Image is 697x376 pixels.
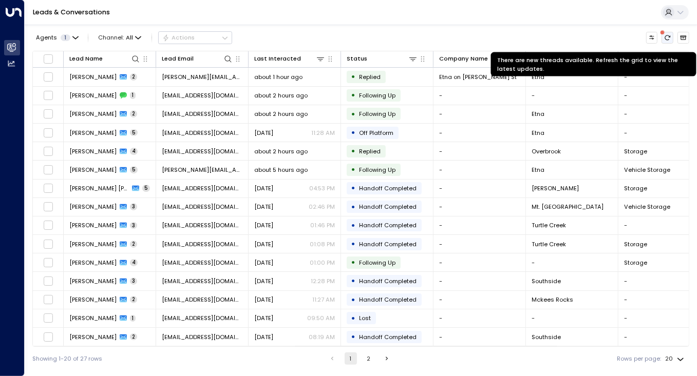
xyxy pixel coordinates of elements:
[351,219,356,232] div: •
[532,221,566,229] span: Turtle Creek
[434,198,526,216] td: -
[162,314,242,322] span: esgphd@gmail.com
[254,110,308,118] span: about 2 hours ago
[526,87,618,105] td: -
[624,166,670,174] span: Vehicle Storage
[434,309,526,327] td: -
[69,259,117,267] span: Amanda Vincent
[359,110,395,118] span: Following Up
[69,54,103,64] div: Lead Name
[254,54,301,64] div: Last Interacted
[351,107,356,121] div: •
[162,203,242,211] span: billdogg2817@gmail.com
[69,203,117,211] span: Bill Hoey
[646,32,658,44] button: Customize
[351,163,356,176] div: •
[351,88,356,102] div: •
[311,129,335,137] p: 11:28 AM
[532,110,544,118] span: Etna
[491,52,696,76] div: There are new threads available. Refresh the grid to view the latest updates.
[69,110,117,118] span: Shane Mitnick
[43,239,53,249] span: Toggle select row
[347,54,418,64] div: Status
[381,352,393,365] button: Go to next page
[254,73,303,81] span: about 1 hour ago
[43,313,53,323] span: Toggle select row
[43,220,53,230] span: Toggle select row
[43,90,53,101] span: Toggle select row
[351,181,356,195] div: •
[312,295,335,304] p: 11:27 AM
[309,184,335,192] p: 04:53 PM
[32,354,102,363] div: Showing 1-20 of 27 rows
[254,54,325,64] div: Last Interacted
[526,309,618,327] td: -
[32,32,81,43] button: Agents1
[162,34,195,41] div: Actions
[359,166,395,174] span: Following Up
[347,54,367,64] div: Status
[351,144,356,158] div: •
[532,333,561,341] span: Southside
[439,54,510,64] div: Company Name
[624,184,647,192] span: Storage
[43,183,53,193] span: Toggle select row
[326,352,394,365] nav: pagination navigation
[309,333,335,341] p: 08:19 AM
[162,91,242,100] span: shanem223@yahoo.com
[359,73,381,81] span: Replied
[434,291,526,309] td: -
[254,91,308,100] span: about 2 hours ago
[69,314,117,322] span: Erica Gelven
[434,180,526,197] td: -
[162,166,242,174] span: dave.ondek@gmail.com
[43,146,53,156] span: Toggle select row
[162,54,194,64] div: Lead Email
[359,333,417,341] span: Handoff Completed
[532,277,561,285] span: Southside
[130,203,137,210] span: 3
[43,165,53,175] span: Toggle select row
[254,277,273,285] span: Yesterday
[624,203,670,211] span: Vehicle Storage
[254,184,273,192] span: Yesterday
[43,332,53,342] span: Toggle select row
[434,328,526,346] td: -
[434,216,526,234] td: -
[434,253,526,271] td: -
[126,34,133,41] span: All
[662,32,673,44] span: There are new threads available. Refresh the grid to view the latest updates.
[434,105,526,123] td: -
[61,34,70,41] span: 1
[439,54,488,64] div: Company Name
[307,314,335,322] p: 09:50 AM
[69,295,117,304] span: Destiny Downer
[351,255,356,269] div: •
[162,259,242,267] span: amandavincent678@yahoo.com
[142,185,150,192] span: 5
[130,241,137,248] span: 2
[309,203,335,211] p: 02:46 PM
[162,333,242,341] span: gocchqservices@gmail.com
[158,31,232,44] div: Button group with a nested menu
[311,277,335,285] p: 12:28 PM
[69,184,129,192] span: Daryl Shawn
[532,295,573,304] span: Mckees Rocks
[158,31,232,44] button: Actions
[130,129,138,136] span: 5
[130,92,136,99] span: 1
[434,142,526,160] td: -
[310,221,335,229] p: 01:46 PM
[130,73,137,81] span: 2
[162,184,242,192] span: darylshawn@gmail.com
[162,240,242,248] span: lucydean2014@gmail.om
[359,240,417,248] span: Handoff Completed
[532,166,544,174] span: Etna
[617,354,662,363] label: Rows per page:
[677,32,689,44] button: Archived Leads
[162,277,242,285] span: shanexf01@gmail.com
[624,147,647,155] span: Storage
[434,235,526,253] td: -
[95,32,145,43] span: Channel:
[43,276,53,286] span: Toggle select row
